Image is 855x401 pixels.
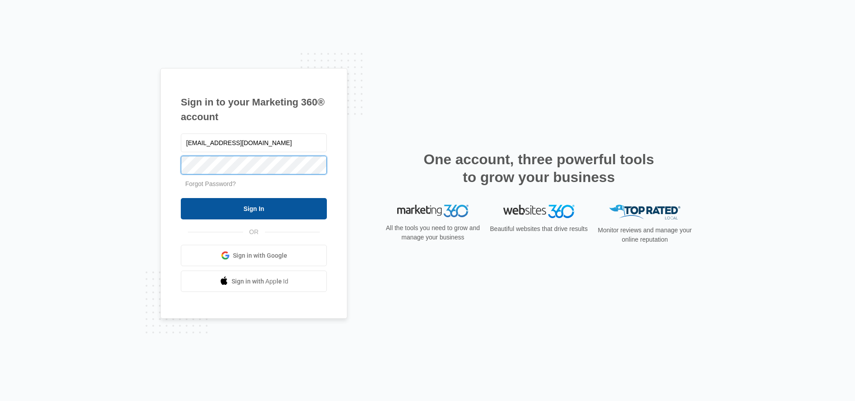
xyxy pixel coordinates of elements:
span: Sign in with Apple Id [232,277,289,286]
h2: One account, three powerful tools to grow your business [421,150,657,186]
p: Monitor reviews and manage your online reputation [595,226,695,244]
a: Forgot Password? [185,180,236,187]
p: All the tools you need to grow and manage your business [383,223,483,242]
input: Sign In [181,198,327,219]
h1: Sign in to your Marketing 360® account [181,95,327,124]
a: Sign in with Google [181,245,327,266]
input: Email [181,134,327,152]
img: Top Rated Local [609,205,680,219]
a: Sign in with Apple Id [181,271,327,292]
p: Beautiful websites that drive results [489,224,589,234]
img: Marketing 360 [397,205,468,217]
img: Websites 360 [503,205,574,218]
span: OR [243,227,265,237]
span: Sign in with Google [233,251,287,260]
